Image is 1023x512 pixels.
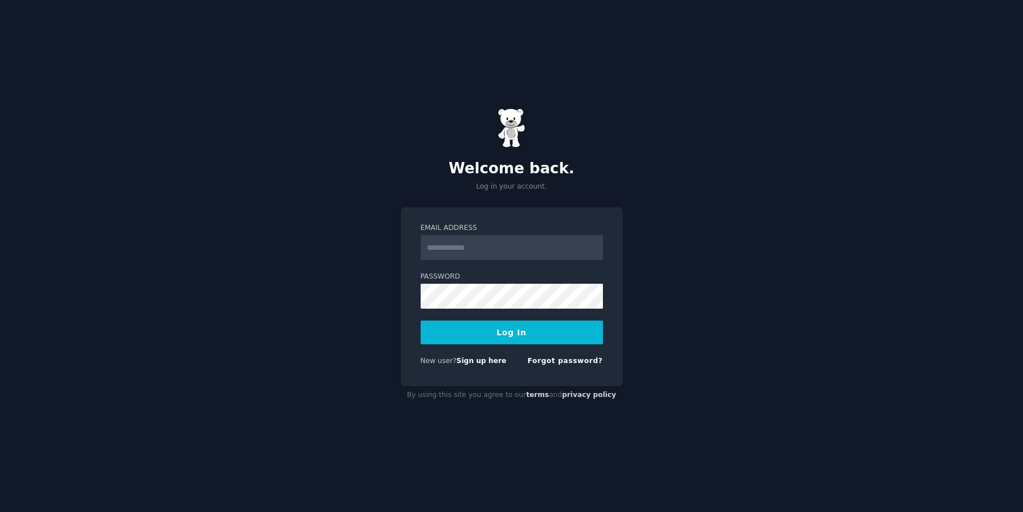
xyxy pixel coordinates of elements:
h2: Welcome back. [401,160,623,178]
a: privacy policy [562,391,617,399]
p: Log in your account. [401,182,623,192]
button: Log In [421,321,603,344]
a: Sign up here [456,357,506,365]
img: Gummy Bear [498,108,526,148]
label: Password [421,272,603,282]
div: By using this site you agree to our and [401,386,623,404]
a: Forgot password? [528,357,603,365]
a: terms [526,391,549,399]
label: Email Address [421,223,603,233]
span: New user? [421,357,457,365]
